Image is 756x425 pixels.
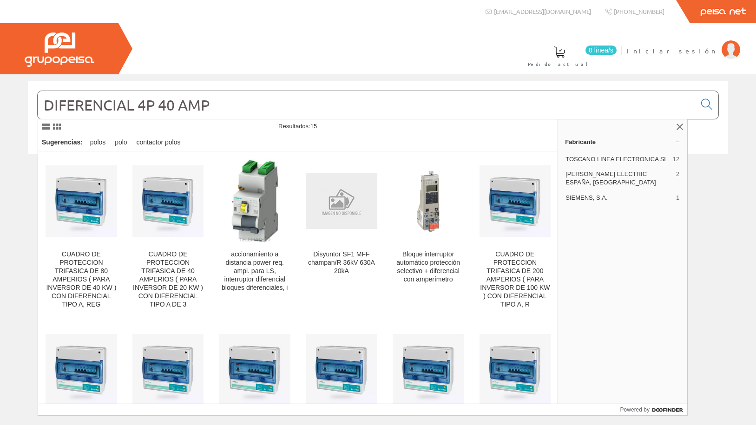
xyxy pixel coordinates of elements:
[393,165,464,237] img: Bloque interruptor automático protección selectivo + diferencial con amperímetro
[627,46,717,55] span: Iniciar sesión
[565,170,672,187] span: [PERSON_NAME] ELECTRIC ESPAÑA, [GEOGRAPHIC_DATA]
[480,250,551,309] div: CUADRO DE PROTECCION TRIFASICA DE 200 AMPERIOS ( PARA INVERSOR DE 100 KW ) CON DIFERENCIAL TIPO A, R
[385,152,472,320] a: Bloque interruptor automático protección selectivo + diferencial con amperímetro Bloque interrupt...
[231,159,279,243] img: accionamiento a distancia power req. ampl. para LS, interruptor diferencial bloques diferenciales, i
[620,404,688,415] a: Powered by
[620,405,650,414] span: Powered by
[38,91,696,119] input: Buscar...
[558,134,687,149] a: Fabricante
[528,59,591,69] span: Pedido actual
[278,123,317,130] span: Resultados:
[219,334,290,405] img: CUADRO DE PROTECCION TRIFASICA DE 50 AMPERIOS ( PARA INVERSOR DE 25 KW ) CON DIFERENCIAL TIPO A DE 3
[310,123,317,130] span: 15
[676,170,679,187] span: 2
[133,134,184,151] div: contactor polos
[306,250,377,275] div: Disyuntor SF1 MFF champan/R 36kV 630A 20kA
[585,46,617,55] span: 0 línea/s
[306,173,377,229] img: Disyuntor SF1 MFF champan/R 36kV 630A 20kA
[627,39,740,47] a: Iniciar sesión
[393,250,464,284] div: Bloque interruptor automático protección selectivo + diferencial con amperímetro
[306,334,377,405] img: CUADRO DE PROTECCION TRIFASICA DE 32 AMPERIOS ( PARA INVERSOR DE 17 KW ) CON DIFERENCIAL TIPO A DE 3
[46,334,117,405] img: CUADRO DE PROTECCION TRIFASICA DE 160 AMPERIOS ( PARA INVERSOR DE 75 KW ) CON DIFERENCIAL TIPO A, RE
[614,7,664,15] span: [PHONE_NUMBER]
[132,334,204,405] img: CUADRO DE PROTECCION TRIFASICA DE 63 AMPERIOS ( PARA INVERSOR DE 30 KW ) CON DIFERENCIAL TIPO A DE 3
[480,165,551,237] img: CUADRO DE PROTECCION TRIFASICA DE 200 AMPERIOS ( PARA INVERSOR DE 100 KW ) CON DIFERENCIAL TIPO A, R
[86,134,109,151] div: polos
[28,166,728,174] div: © Grupo Peisa
[132,250,204,309] div: CUADRO DE PROTECCION TRIFASICA DE 40 AMPERIOS ( PARA INVERSOR DE 20 KW ) CON DIFERENCIAL TIPO A DE 3
[565,194,672,202] span: SIEMENS, S.A.
[472,152,559,320] a: CUADRO DE PROTECCION TRIFASICA DE 200 AMPERIOS ( PARA INVERSOR DE 100 KW ) CON DIFERENCIAL TIPO A...
[676,194,679,202] span: 1
[25,33,94,67] img: Grupo Peisa
[46,165,117,237] img: CUADRO DE PROTECCION TRIFASICA DE 80 AMPERIOS ( PARA INVERSOR DE 40 KW ) CON DIFERENCIAL TIPO A, REG
[480,334,551,405] img: CUADRO DE PROTECCION TRIFASICA DE 16 AMPERIOS ( PARA INVERSOR DE 7,5 KW ) CON DIFERENCIAL TIPO A DE
[219,250,290,292] div: accionamiento a distancia power req. ampl. para LS, interruptor diferencial bloques diferenciales, i
[565,155,669,163] span: TOSCANO LINEA ELECTRONICA SL
[111,134,131,151] div: polo
[38,136,85,149] div: Sugerencias:
[125,152,211,320] a: CUADRO DE PROTECCION TRIFASICA DE 40 AMPERIOS ( PARA INVERSOR DE 20 KW ) CON DIFERENCIAL TIPO A D...
[132,165,204,237] img: CUADRO DE PROTECCION TRIFASICA DE 40 AMPERIOS ( PARA INVERSOR DE 20 KW ) CON DIFERENCIAL TIPO A DE 3
[298,152,385,320] a: Disyuntor SF1 MFF champan/R 36kV 630A 20kA Disyuntor SF1 MFF champan/R 36kV 630A 20kA
[46,250,117,309] div: CUADRO DE PROTECCION TRIFASICA DE 80 AMPERIOS ( PARA INVERSOR DE 40 KW ) CON DIFERENCIAL TIPO A, REG
[211,152,298,320] a: accionamiento a distancia power req. ampl. para LS, interruptor diferencial bloques diferenciales...
[494,7,591,15] span: [EMAIL_ADDRESS][DOMAIN_NAME]
[393,334,464,405] img: CUADRO DE PROTECCION TRIFASICA DE 25 AMPERIOS ( PARA INVERSOR DE 12,5 KW ) CON DIFERENCIAL TIPO A DE
[38,152,125,320] a: CUADRO DE PROTECCION TRIFASICA DE 80 AMPERIOS ( PARA INVERSOR DE 40 KW ) CON DIFERENCIAL TIPO A, ...
[673,155,679,163] span: 12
